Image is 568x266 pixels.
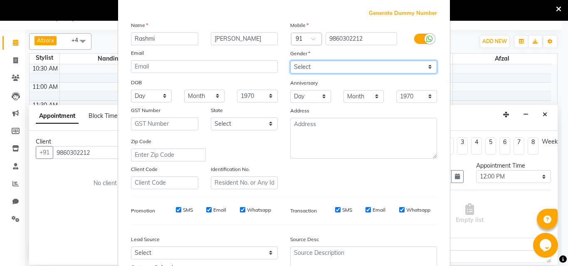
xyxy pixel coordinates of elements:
input: Mobile [326,32,398,45]
label: Lead Source [131,236,160,243]
label: Promotion [131,207,155,215]
label: DOB [131,79,142,86]
label: Identification No. [211,166,250,173]
label: Email [213,206,226,214]
input: Resident No. or Any Id [211,176,278,189]
label: SMS [342,206,352,214]
label: Address [290,107,309,115]
label: Email [373,206,385,214]
label: Gender [290,50,310,57]
label: Source Desc [290,236,319,243]
label: Whatsapp [247,206,271,214]
label: GST Number [131,107,161,114]
input: Last Name [211,32,278,45]
input: GST Number [131,117,198,130]
label: Zip Code [131,138,151,145]
label: Email [131,49,144,57]
label: Client Code [131,166,158,173]
input: Email [131,60,278,73]
input: Enter Zip Code [131,149,206,161]
label: SMS [183,206,193,214]
label: Transaction [290,207,317,215]
label: State [211,107,223,114]
label: Whatsapp [406,206,430,214]
span: Generate Dummy Number [369,9,437,17]
input: Client Code [131,176,198,189]
label: Name [131,22,148,29]
input: First Name [131,32,198,45]
label: Anniversary [290,79,318,87]
label: Mobile [290,22,309,29]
